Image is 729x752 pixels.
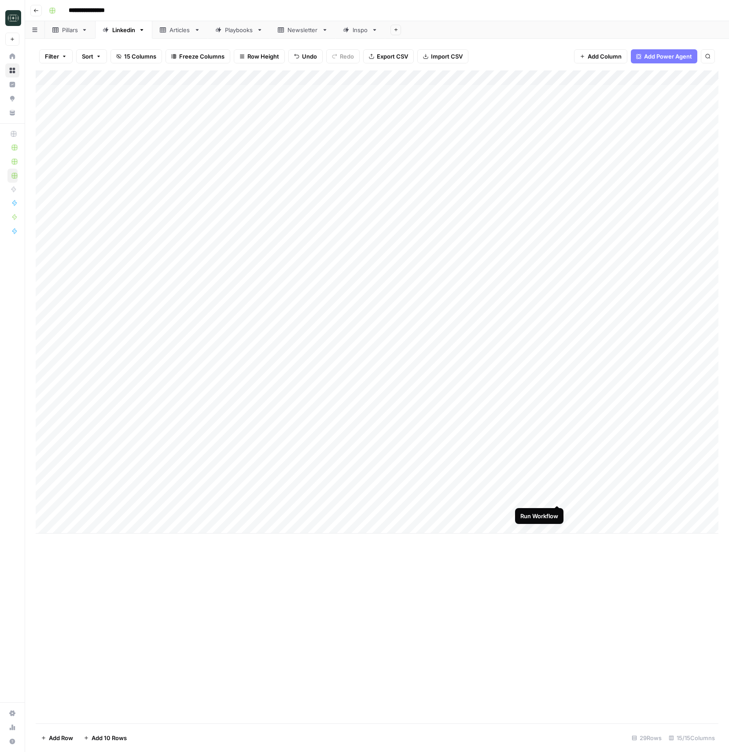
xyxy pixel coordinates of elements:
button: Row Height [234,49,285,63]
span: 15 Columns [124,52,156,61]
img: Catalyst Logo [5,10,21,26]
div: 15/15 Columns [665,731,718,745]
a: Insights [5,77,19,92]
div: Inspo [353,26,368,34]
a: Playbooks [208,21,270,39]
a: Opportunities [5,92,19,106]
a: Home [5,49,19,63]
span: Filter [45,52,59,61]
button: Filter [39,49,73,63]
span: Sort [82,52,93,61]
button: Help + Support [5,734,19,748]
span: Add Row [49,734,73,742]
span: Undo [302,52,317,61]
span: Import CSV [431,52,463,61]
span: Row Height [247,52,279,61]
div: Newsletter [287,26,318,34]
a: Your Data [5,106,19,120]
div: 29 Rows [628,731,665,745]
span: Add Column [588,52,622,61]
div: Playbooks [225,26,253,34]
div: Run Workflow [520,512,558,520]
span: Freeze Columns [179,52,225,61]
a: Pillars [45,21,95,39]
div: Pillars [62,26,78,34]
a: Usage [5,720,19,734]
button: 15 Columns [110,49,162,63]
a: Browse [5,63,19,77]
div: Linkedin [112,26,135,34]
a: Settings [5,706,19,720]
button: Undo [288,49,323,63]
span: Redo [340,52,354,61]
button: Export CSV [363,49,414,63]
div: Articles [169,26,191,34]
span: Export CSV [377,52,408,61]
span: Add 10 Rows [92,734,127,742]
a: Linkedin [95,21,152,39]
button: Workspace: Catalyst [5,7,19,29]
button: Freeze Columns [166,49,230,63]
button: Import CSV [417,49,468,63]
a: Articles [152,21,208,39]
button: Add Row [36,731,78,745]
button: Sort [76,49,107,63]
a: Inspo [335,21,385,39]
button: Add Power Agent [631,49,697,63]
span: Add Power Agent [644,52,692,61]
button: Add 10 Rows [78,731,132,745]
button: Redo [326,49,360,63]
button: Add Column [574,49,627,63]
a: Newsletter [270,21,335,39]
